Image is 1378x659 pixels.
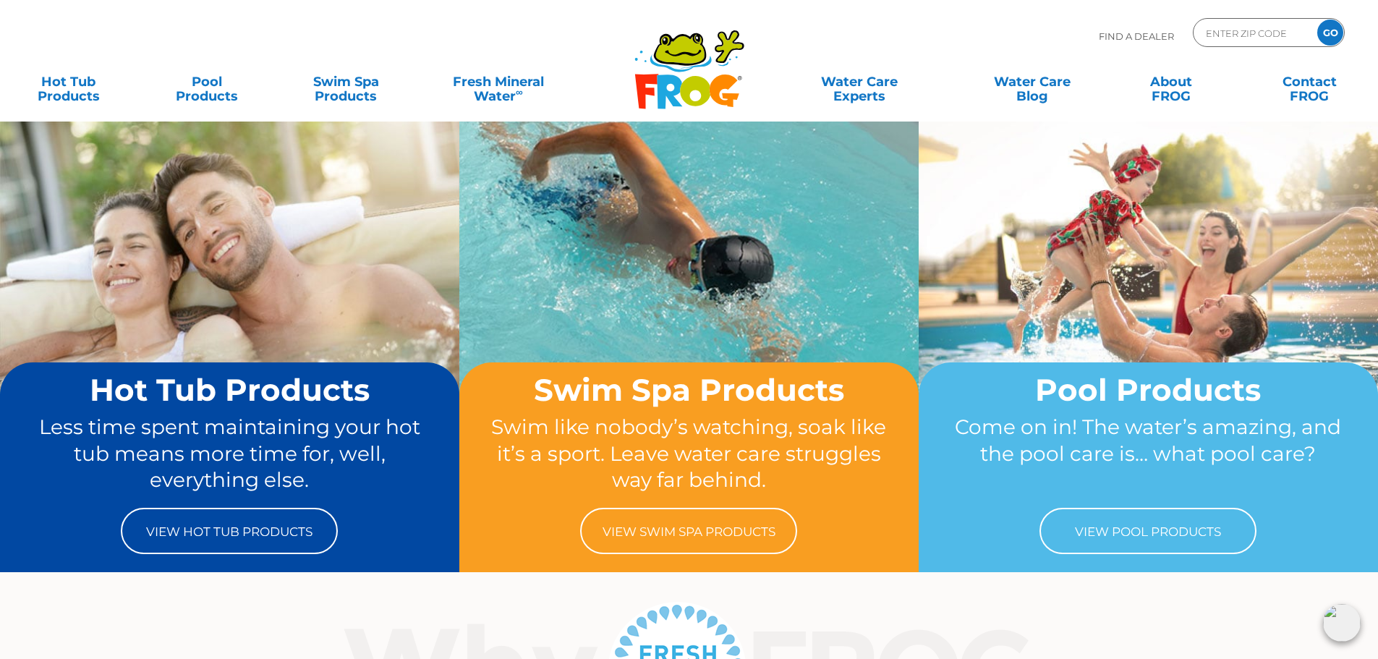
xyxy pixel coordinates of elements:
img: home-banner-pool-short [919,121,1378,464]
a: View Swim Spa Products [580,508,797,554]
sup: ∞ [516,86,523,98]
img: home-banner-swim-spa-short [459,121,919,464]
a: View Pool Products [1039,508,1256,554]
p: Come on in! The water’s amazing, and the pool care is… what pool care? [946,414,1351,493]
input: Zip Code Form [1204,22,1302,43]
a: Hot TubProducts [14,67,122,96]
img: openIcon [1323,604,1361,642]
p: Find A Dealer [1099,18,1174,54]
h2: Pool Products [946,373,1351,407]
p: Less time spent maintaining your hot tub means more time for, well, everything else. [27,414,432,493]
a: Swim SpaProducts [292,67,400,96]
h2: Swim Spa Products [487,373,891,407]
a: Water CareBlog [978,67,1086,96]
h2: Hot Tub Products [27,373,432,407]
p: Swim like nobody’s watching, soak like it’s a sport. Leave water care struggles way far behind. [487,414,891,493]
a: Water CareExperts [772,67,947,96]
a: Fresh MineralWater∞ [430,67,566,96]
a: ContactFROG [1256,67,1364,96]
a: AboutFROG [1117,67,1225,96]
a: View Hot Tub Products [121,508,338,554]
input: GO [1317,20,1343,46]
a: PoolProducts [153,67,261,96]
